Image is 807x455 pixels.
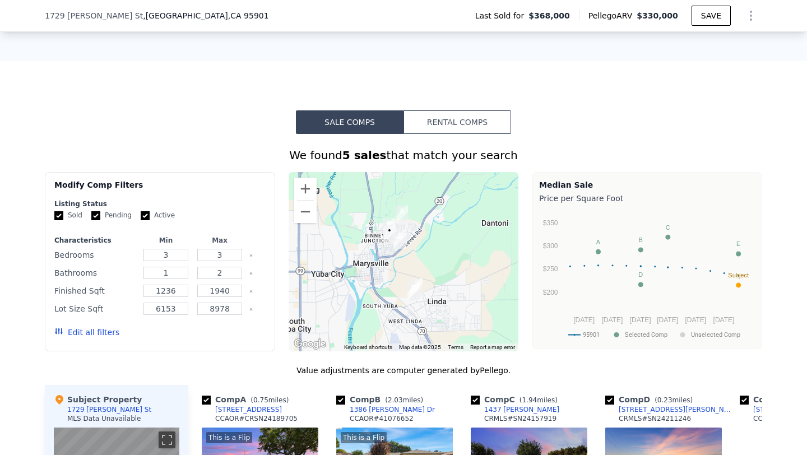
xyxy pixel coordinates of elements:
[249,307,253,312] button: Clear
[249,289,253,294] button: Clear
[206,432,252,443] div: This is a Flip
[399,344,441,350] span: Map data ©2025
[543,219,558,227] text: $350
[583,331,600,338] text: 95901
[159,431,175,448] button: Toggle fullscreen view
[543,242,558,250] text: $300
[403,110,511,134] button: Rental Comps
[410,278,423,297] div: 1437 Lisa Way
[637,11,678,20] span: $330,000
[246,396,293,404] span: ( miles)
[249,271,253,276] button: Clear
[67,405,151,414] div: 1729 [PERSON_NAME] St
[344,343,392,351] button: Keyboard shortcuts
[388,396,403,404] span: 2.03
[522,396,537,404] span: 1.94
[54,327,119,338] button: Edit all filters
[249,253,253,258] button: Clear
[605,405,735,414] a: [STREET_ADDRESS][PERSON_NAME]
[54,199,266,208] div: Listing Status
[543,289,558,296] text: $200
[736,240,740,247] text: E
[596,239,601,245] text: A
[91,211,100,220] input: Pending
[54,179,266,199] div: Modify Comp Filters
[54,247,137,263] div: Bedrooms
[202,405,282,414] a: [STREET_ADDRESS]
[350,414,414,423] div: CCAOR # 41076652
[202,394,293,405] div: Comp A
[54,283,137,299] div: Finished Sqft
[740,4,762,27] button: Show Options
[45,147,762,163] div: We found that match your search
[67,414,141,423] div: MLS Data Unavailable
[54,394,142,405] div: Subject Property
[639,236,643,243] text: B
[692,6,731,26] button: SAVE
[294,201,317,223] button: Zoom out
[350,405,435,414] div: 1386 [PERSON_NAME] Dr
[54,265,137,281] div: Bathrooms
[54,211,63,220] input: Sold
[45,365,762,376] div: Value adjustments are computer generated by Pellego .
[543,265,558,273] text: $250
[650,396,697,404] span: ( miles)
[195,236,244,245] div: Max
[448,344,463,350] a: Terms
[291,337,328,351] img: Google
[228,11,269,20] span: , CA 95901
[253,396,268,404] span: 0.75
[381,396,428,404] span: ( miles)
[619,405,735,414] div: [STREET_ADDRESS][PERSON_NAME]
[470,344,515,350] a: Report a map error
[471,405,559,414] a: 1437 [PERSON_NAME]
[484,405,559,414] div: 1437 [PERSON_NAME]
[539,191,755,206] div: Price per Square Foot
[143,10,268,21] span: , [GEOGRAPHIC_DATA]
[539,179,755,191] div: Median Sale
[484,414,556,423] div: CRMLS # SN24157919
[141,211,175,220] label: Active
[54,211,82,220] label: Sold
[605,394,697,405] div: Comp D
[407,282,420,301] div: 1386 Jason Dr
[91,211,132,220] label: Pending
[141,236,191,245] div: Min
[215,405,282,414] div: [STREET_ADDRESS]
[54,236,137,245] div: Characteristics
[383,225,396,244] div: 1729 Freeman St
[341,432,387,443] div: This is a Flip
[45,10,143,21] span: 1729 [PERSON_NAME] St
[657,396,672,404] span: 0.23
[383,218,395,237] div: 2114 Buchanan St
[539,206,755,346] svg: A chart.
[657,316,678,324] text: [DATE]
[685,316,706,324] text: [DATE]
[573,316,595,324] text: [DATE]
[588,10,637,21] span: Pellego ARV
[296,110,403,134] button: Sale Comps
[54,301,137,317] div: Lot Size Sqft
[619,414,691,423] div: CRMLS # SN24211246
[342,148,387,162] strong: 5 sales
[291,337,328,351] a: Open this area in Google Maps (opens a new window)
[713,316,735,324] text: [DATE]
[528,10,570,21] span: $368,000
[728,272,749,278] text: Subject
[638,271,643,278] text: D
[294,178,317,200] button: Zoom in
[471,394,562,405] div: Comp C
[691,331,740,338] text: Unselected Comp
[666,224,670,231] text: C
[515,396,562,404] span: ( miles)
[601,316,623,324] text: [DATE]
[141,211,150,220] input: Active
[215,414,298,423] div: CCAOR # CRSN24189705
[393,230,406,249] div: 757 E 16th St
[630,316,651,324] text: [DATE]
[336,405,435,414] a: 1386 [PERSON_NAME] Dr
[336,394,428,405] div: Comp B
[625,331,667,338] text: Selected Comp
[396,206,408,225] div: 945 Toddwick Ave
